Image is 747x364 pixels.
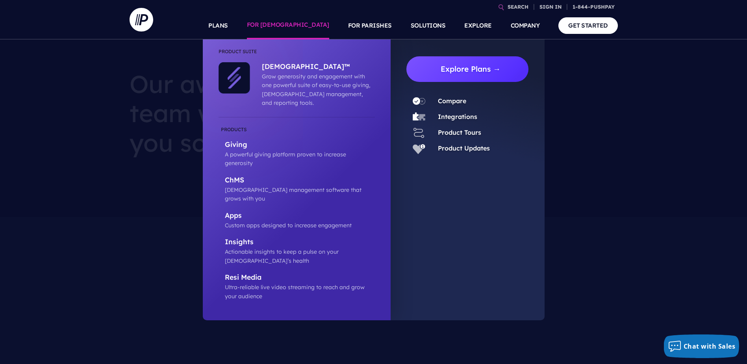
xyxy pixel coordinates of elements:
[511,12,540,39] a: COMPANY
[413,142,425,155] img: Product Updates - Icon
[225,238,375,247] p: Insights
[411,12,446,39] a: SOLUTIONS
[413,126,425,139] img: Product Tours - Icon
[250,62,371,108] a: [DEMOGRAPHIC_DATA]™ Grow generosity and engagement with one powerful suite of easy-to-use giving,...
[413,95,425,108] img: Compare - Icon
[262,62,371,72] p: [DEMOGRAPHIC_DATA]™
[225,176,375,186] p: ChMS
[225,283,375,301] p: Ultra-reliable live video streaming to reach and grow your audience
[219,273,375,301] a: Resi Media Ultra-reliable live video streaming to reach and grow your audience
[438,113,477,121] a: Integrations
[225,273,375,283] p: Resi Media
[413,56,529,82] a: Explore Plans →
[225,247,375,265] p: Actionable insights to keep a pulse on your [DEMOGRAPHIC_DATA]’s health
[208,12,228,39] a: PLANS
[438,97,466,105] a: Compare
[219,176,375,203] a: ChMS [DEMOGRAPHIC_DATA] management software that grows with you
[406,142,432,155] a: Product Updates - Icon
[558,17,618,33] a: GET STARTED
[225,140,375,150] p: Giving
[219,62,250,94] img: ChurchStaq™ - Icon
[664,334,740,358] button: Chat with Sales
[219,238,375,265] a: Insights Actionable insights to keep a pulse on your [DEMOGRAPHIC_DATA]’s health
[464,12,492,39] a: EXPLORE
[219,125,375,168] a: Giving A powerful giving platform proven to increase generosity
[225,186,375,203] p: [DEMOGRAPHIC_DATA] management software that grows with you
[406,95,432,108] a: Compare - Icon
[262,72,371,108] p: Grow generosity and engagement with one powerful suite of easy-to-use giving, [DEMOGRAPHIC_DATA] ...
[219,211,375,230] a: Apps Custom apps designed to increase engagement
[684,342,736,351] span: Chat with Sales
[438,144,490,152] a: Product Updates
[247,12,329,39] a: FOR [DEMOGRAPHIC_DATA]
[225,221,375,230] p: Custom apps designed to increase engagement
[438,128,481,136] a: Product Tours
[225,150,375,168] p: A powerful giving platform proven to increase generosity
[219,47,375,62] li: Product Suite
[225,211,375,221] p: Apps
[413,111,425,123] img: Integrations - Icon
[406,126,432,139] a: Product Tours - Icon
[406,111,432,123] a: Integrations - Icon
[348,12,392,39] a: FOR PARISHES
